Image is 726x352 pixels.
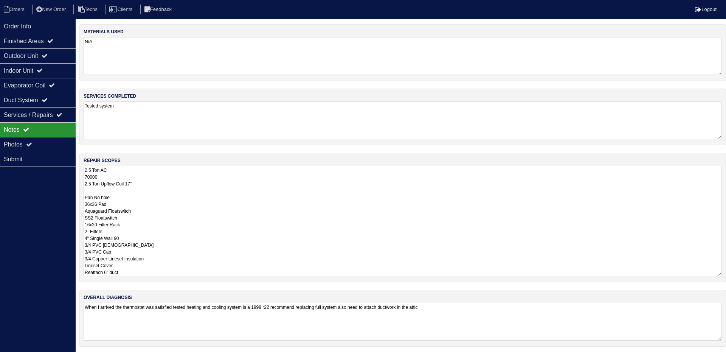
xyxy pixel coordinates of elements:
[84,166,722,276] textarea: 2.5 Ton AC 70000 2.5 Ton Upflow Coil 17" Pan No hole 36x36 Pad Aquaguard Floatswitch SS2 Floatswi...
[84,101,722,139] textarea: Tested system
[84,93,136,100] label: services completed
[73,6,104,12] a: Techs
[140,5,178,15] li: Feedback
[84,303,722,341] textarea: When I arrived the thermostat was satisfied tested heating and cooling system is a 1998 r22 recom...
[84,37,722,75] textarea: N/A
[32,6,72,12] a: New Order
[73,5,104,15] li: Techs
[84,294,132,301] label: overall diagnosis
[105,6,138,12] a: Clients
[695,6,717,12] a: Logout
[105,5,138,15] li: Clients
[32,5,72,15] li: New Order
[84,28,124,35] label: materials used
[84,157,121,164] label: repair scopes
